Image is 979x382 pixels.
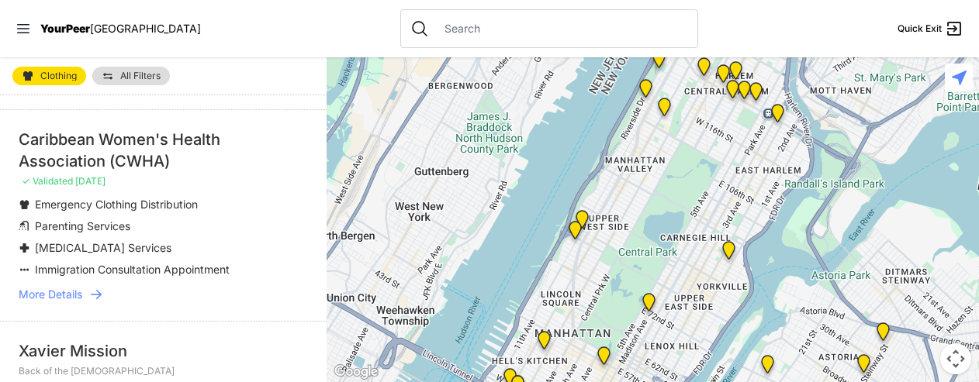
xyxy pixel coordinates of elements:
[898,22,942,35] span: Quick Exit
[694,57,714,82] div: The PILLARS – Holistic Recovery Support
[35,198,198,211] span: Emergency Clothing Distribution
[534,331,554,356] div: 9th Avenue Drop-in Center
[726,61,745,86] div: Manhattan
[435,21,688,36] input: Search
[636,79,656,104] div: Ford Hall
[898,19,963,38] a: Quick Exit
[22,175,73,187] span: ✓ Validated
[19,287,82,302] span: More Details
[19,340,308,362] div: Xavier Mission
[12,67,86,85] a: Clothing
[330,362,382,382] a: Open this area in Google Maps (opens a new window)
[768,104,787,129] div: Main Location
[719,241,739,266] div: Avenue Church
[639,293,659,318] div: Manhattan
[75,175,106,187] span: [DATE]
[573,210,592,235] div: Pathways Adult Drop-In Program
[35,263,230,276] span: Immigration Consultation Appointment
[120,71,161,81] span: All Filters
[330,362,382,382] img: Google
[90,22,201,35] span: [GEOGRAPHIC_DATA]
[655,98,674,122] div: The Cathedral Church of St. John the Divine
[940,343,971,374] button: Map camera controls
[40,22,90,35] span: YourPeer
[714,64,733,89] div: Uptown/Harlem DYCD Youth Drop-in Center
[19,365,308,377] p: Back of the [DEMOGRAPHIC_DATA]
[746,82,766,107] div: East Harlem
[649,50,669,74] div: Manhattan
[40,24,201,33] a: YourPeer[GEOGRAPHIC_DATA]
[35,219,130,232] span: Parenting Services
[35,241,171,254] span: [MEDICAL_DATA] Services
[19,287,308,302] a: More Details
[735,81,754,105] div: Manhattan
[92,67,170,85] a: All Filters
[758,355,777,380] div: Fancy Thrift Shop
[40,71,77,81] span: Clothing
[19,129,308,172] div: Caribbean Women's Health Association (CWHA)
